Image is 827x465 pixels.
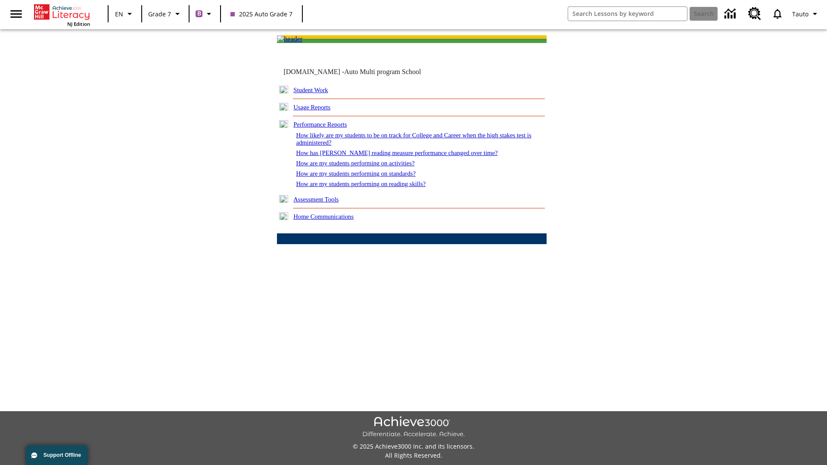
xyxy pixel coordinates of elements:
[792,9,808,19] span: Tauto
[283,68,442,76] td: [DOMAIN_NAME] -
[3,1,29,27] button: Open side menu
[111,6,139,22] button: Language: EN, Select a language
[230,9,292,19] span: 2025 Auto Grade 7
[279,212,288,220] img: plus.gif
[296,170,416,177] a: How are my students performing on standards?
[26,445,88,465] button: Support Offline
[296,180,426,187] a: How are my students performing on reading skills?
[279,86,288,93] img: plus.gif
[296,160,414,167] a: How are my students performing on activities?
[719,2,743,26] a: Data Center
[279,103,288,111] img: plus.gif
[344,68,421,75] nobr: Auto Multi program School
[145,6,186,22] button: Grade: Grade 7, Select a grade
[115,9,123,19] span: EN
[293,196,339,203] a: Assessment Tools
[192,6,218,22] button: Boost Class color is purple. Change class color
[279,195,288,203] img: plus.gif
[44,452,81,458] span: Support Offline
[67,21,90,27] span: NJ Edition
[568,7,687,21] input: search field
[148,9,171,19] span: Grade 7
[296,149,497,156] a: How has [PERSON_NAME] reading measure performance changed over time?
[277,35,302,43] img: header
[293,104,330,111] a: Usage Reports
[293,87,328,93] a: Student Work
[743,2,766,25] a: Resource Center, Will open in new tab
[34,3,90,27] div: Home
[293,213,354,220] a: Home Communications
[789,6,824,22] button: Profile/Settings
[197,8,201,19] span: B
[766,3,789,25] a: Notifications
[362,416,465,438] img: Achieve3000 Differentiate Accelerate Achieve
[279,120,288,128] img: minus.gif
[296,132,531,146] a: How likely are my students to be on track for College and Career when the high stakes test is adm...
[293,121,347,128] a: Performance Reports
